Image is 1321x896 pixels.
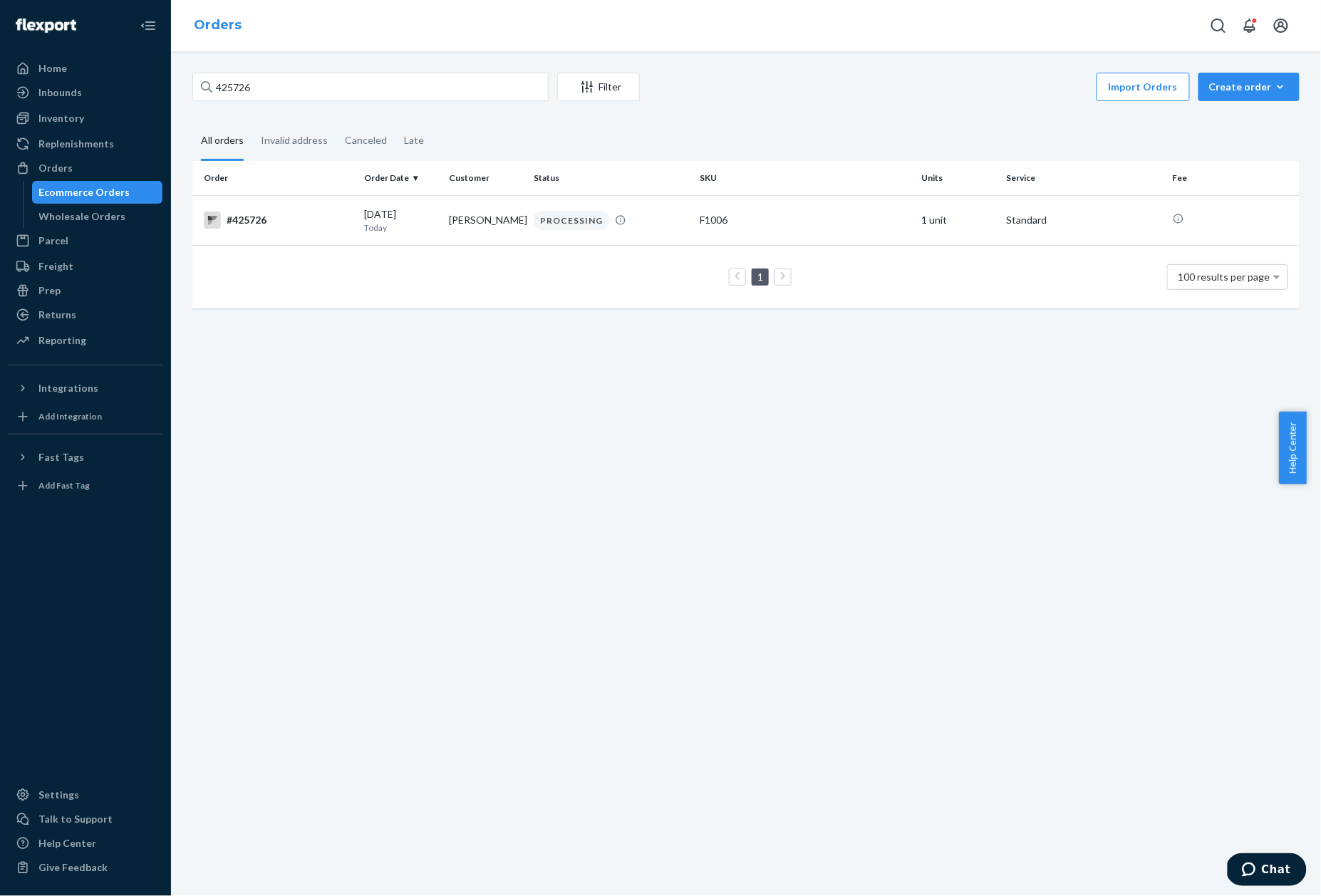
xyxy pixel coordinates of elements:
[38,479,90,491] div: Add Fast Tag
[192,73,549,101] input: Search orders
[916,161,1000,195] th: Units
[134,11,162,40] button: Close Navigation
[9,474,162,497] a: Add Fast Tag
[38,450,84,464] div: Fast Tags
[1000,161,1166,195] th: Service
[9,132,162,155] a: Replenishments
[201,122,244,161] div: All orders
[9,377,162,400] button: Integrations
[9,229,162,252] a: Parcel
[38,234,68,248] div: Parcel
[38,410,102,422] div: Add Integration
[364,222,437,234] p: Today
[358,161,443,195] th: Order Date
[1235,11,1264,40] button: Open notifications
[528,161,694,195] th: Status
[182,5,253,46] ol: breadcrumbs
[9,832,162,855] a: Help Center
[1267,11,1295,40] button: Open account menu
[38,111,84,125] div: Inventory
[1279,412,1307,484] button: Help Center
[364,207,437,234] div: [DATE]
[38,788,79,802] div: Settings
[194,17,242,33] a: Orders
[9,783,162,806] a: Settings
[9,107,162,130] a: Inventory
[16,19,76,33] img: Flexport logo
[38,137,114,151] div: Replenishments
[755,271,766,283] a: Page 1 is your current page
[1204,11,1233,40] button: Open Search Box
[9,446,162,469] button: Fast Tags
[9,405,162,428] a: Add Integration
[9,157,162,179] a: Orders
[38,161,73,175] div: Orders
[39,209,126,224] div: Wholesale Orders
[38,85,82,100] div: Inbounds
[694,161,916,195] th: SKU
[261,122,328,159] div: Invalid address
[38,61,67,75] div: Home
[558,80,639,94] div: Filter
[345,122,387,159] div: Canceled
[1209,80,1289,94] div: Create order
[38,836,96,850] div: Help Center
[916,195,1000,245] td: 1 unit
[192,161,358,195] th: Order
[9,255,162,278] a: Freight
[404,122,424,159] div: Late
[534,211,609,230] div: PROCESSING
[700,213,910,227] div: F1006
[1198,73,1300,101] button: Create order
[9,57,162,80] a: Home
[1228,853,1307,889] iframe: Opens a widget where you can chat to one of our agents
[38,381,98,395] div: Integrations
[38,812,113,826] div: Talk to Support
[9,329,162,352] a: Reporting
[9,856,162,879] button: Give Feedback
[1097,73,1190,101] button: Import Orders
[32,181,163,204] a: Ecommerce Orders
[204,212,353,229] div: #425726
[1167,161,1300,195] th: Fee
[38,308,76,322] div: Returns
[38,860,108,875] div: Give Feedback
[1178,271,1270,283] span: 100 results per page
[557,73,640,101] button: Filter
[32,205,163,228] a: Wholesale Orders
[38,333,86,348] div: Reporting
[39,185,130,199] div: Ecommerce Orders
[9,303,162,326] a: Returns
[38,259,73,274] div: Freight
[9,808,162,830] button: Talk to Support
[1006,213,1161,227] p: Standard
[38,283,61,298] div: Prep
[443,195,528,245] td: [PERSON_NAME]
[9,81,162,104] a: Inbounds
[449,172,522,184] div: Customer
[9,279,162,302] a: Prep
